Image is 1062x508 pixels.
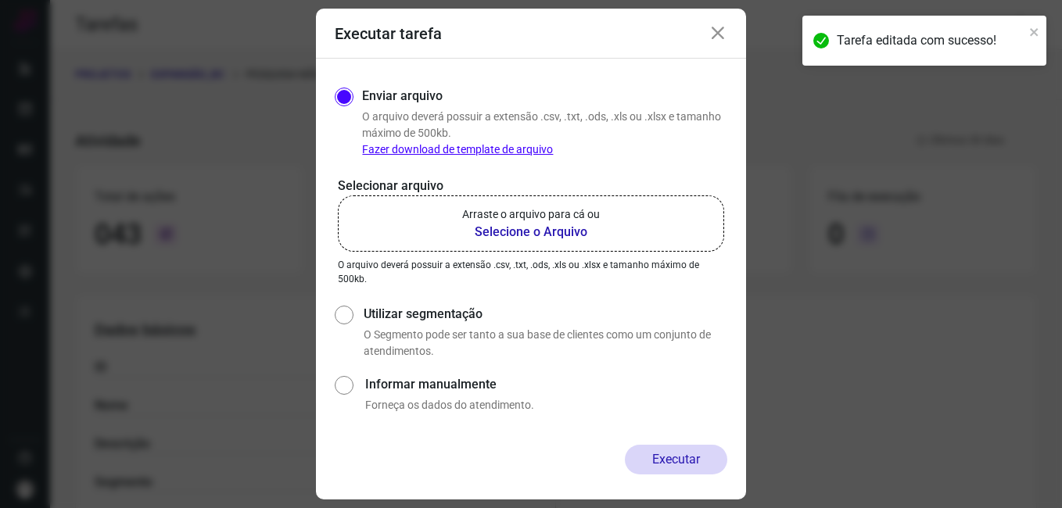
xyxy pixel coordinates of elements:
[335,24,442,43] h3: Executar tarefa
[462,206,600,223] p: Arraste o arquivo para cá ou
[362,143,553,156] a: Fazer download de template de arquivo
[1029,22,1040,41] button: close
[625,445,727,474] button: Executar
[837,31,1024,50] div: Tarefa editada com sucesso!
[338,177,724,195] p: Selecionar arquivo
[365,397,727,413] p: Forneça os dados do atendimento.
[362,109,727,158] p: O arquivo deverá possuir a extensão .csv, .txt, .ods, .xls ou .xlsx e tamanho máximo de 500kb.
[338,258,724,286] p: O arquivo deverá possuir a extensão .csv, .txt, .ods, .xls ou .xlsx e tamanho máximo de 500kb.
[364,327,727,360] p: O Segmento pode ser tanto a sua base de clientes como um conjunto de atendimentos.
[364,305,727,324] label: Utilizar segmentação
[462,223,600,241] b: Selecione o Arquivo
[365,375,727,394] label: Informar manualmente
[362,87,443,106] label: Enviar arquivo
